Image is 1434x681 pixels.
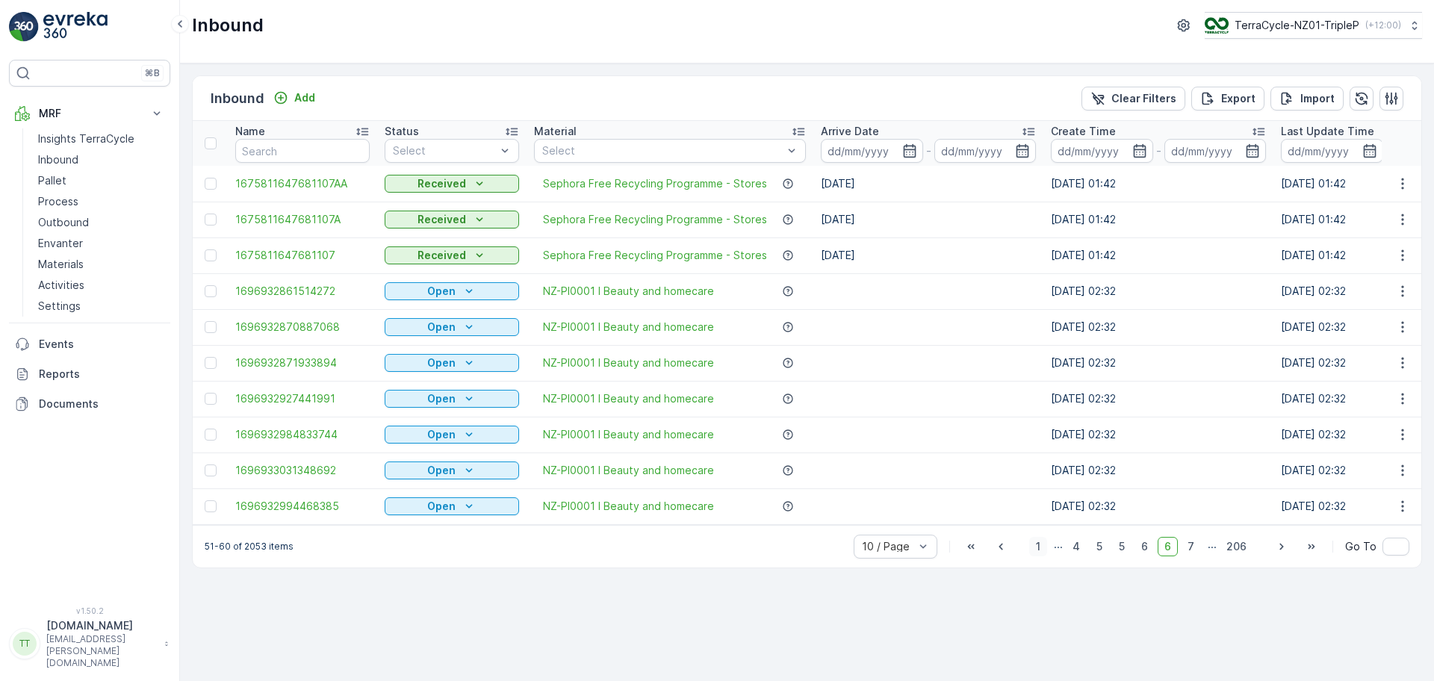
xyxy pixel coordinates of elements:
[205,541,294,553] p: 51-60 of 2053 items
[1090,537,1109,556] span: 5
[32,254,170,275] a: Materials
[427,391,456,406] p: Open
[205,464,217,476] div: Toggle Row Selected
[235,499,370,514] span: 1696932994468385
[294,90,315,105] p: Add
[205,178,217,190] div: Toggle Row Selected
[427,320,456,335] p: Open
[205,357,217,369] div: Toggle Row Selected
[1270,87,1344,111] button: Import
[38,236,83,251] p: Envanter
[1112,537,1132,556] span: 5
[32,149,170,170] a: Inbound
[38,131,134,146] p: Insights TerraCycle
[543,284,714,299] a: NZ-PI0001 I Beauty and homecare
[235,427,370,442] span: 1696932984833744
[385,497,519,515] button: Open
[385,426,519,444] button: Open
[1191,87,1264,111] button: Export
[543,248,767,263] span: Sephora Free Recycling Programme - Stores
[542,143,783,158] p: Select
[32,128,170,149] a: Insights TerraCycle
[821,124,879,139] p: Arrive Date
[821,139,923,163] input: dd/mm/yyyy
[9,606,170,615] span: v 1.50.2
[38,173,66,188] p: Pallet
[1281,124,1374,139] p: Last Update Time
[39,106,140,121] p: MRF
[385,390,519,408] button: Open
[235,463,370,478] a: 1696933031348692
[385,211,519,228] button: Received
[534,124,577,139] p: Material
[1051,124,1116,139] p: Create Time
[1043,453,1273,488] td: [DATE] 02:32
[1164,139,1267,163] input: dd/mm/yyyy
[39,397,164,411] p: Documents
[1081,87,1185,111] button: Clear Filters
[1365,19,1401,31] p: ( +12:00 )
[543,499,714,514] a: NZ-PI0001 I Beauty and homecare
[205,249,217,261] div: Toggle Row Selected
[235,139,370,163] input: Search
[1043,345,1273,381] td: [DATE] 02:32
[1043,488,1273,524] td: [DATE] 02:32
[1043,309,1273,345] td: [DATE] 02:32
[32,170,170,191] a: Pallet
[9,12,39,42] img: logo
[427,355,456,370] p: Open
[1043,417,1273,453] td: [DATE] 02:32
[934,139,1037,163] input: dd/mm/yyyy
[926,142,931,160] p: -
[813,237,1043,273] td: [DATE]
[427,284,456,299] p: Open
[418,212,466,227] p: Received
[9,329,170,359] a: Events
[543,391,714,406] a: NZ-PI0001 I Beauty and homecare
[543,320,714,335] span: NZ-PI0001 I Beauty and homecare
[385,124,419,139] p: Status
[427,499,456,514] p: Open
[145,67,160,79] p: ⌘B
[543,463,714,478] a: NZ-PI0001 I Beauty and homecare
[235,124,265,139] p: Name
[1208,537,1217,556] p: ...
[235,176,370,191] span: 1675811647681107AA
[39,337,164,352] p: Events
[1043,166,1273,202] td: [DATE] 01:42
[543,212,767,227] a: Sephora Free Recycling Programme - Stores
[385,246,519,264] button: Received
[43,12,108,42] img: logo_light-DOdMpM7g.png
[38,152,78,167] p: Inbound
[385,318,519,336] button: Open
[1205,17,1229,34] img: TC_7kpGtVS.png
[1345,539,1376,554] span: Go To
[1221,91,1255,106] p: Export
[1158,537,1178,556] span: 6
[543,355,714,370] a: NZ-PI0001 I Beauty and homecare
[813,202,1043,237] td: [DATE]
[205,393,217,405] div: Toggle Row Selected
[9,618,170,669] button: TT[DOMAIN_NAME][EMAIL_ADDRESS][PERSON_NAME][DOMAIN_NAME]
[1043,273,1273,309] td: [DATE] 02:32
[9,359,170,389] a: Reports
[46,618,157,633] p: [DOMAIN_NAME]
[38,278,84,293] p: Activities
[235,355,370,370] span: 1696932871933894
[235,212,370,227] a: 1675811647681107A
[235,248,370,263] a: 1675811647681107
[32,191,170,212] a: Process
[38,194,78,209] p: Process
[393,143,496,158] p: Select
[235,320,370,335] a: 1696932870887068
[1066,537,1087,556] span: 4
[1205,12,1422,39] button: TerraCycle-NZ01-TripleP(+12:00)
[1043,237,1273,273] td: [DATE] 01:42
